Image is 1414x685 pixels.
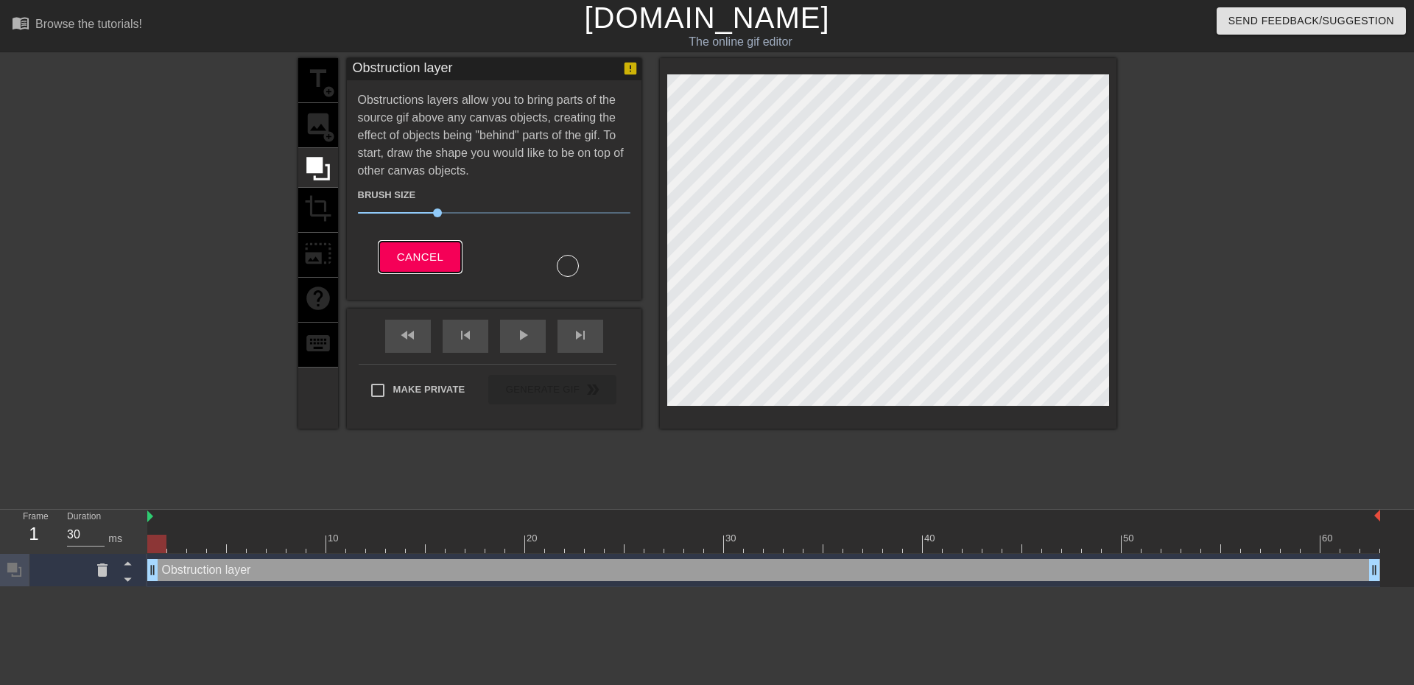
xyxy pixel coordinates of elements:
[397,247,443,267] span: Cancel
[1123,531,1136,546] div: 50
[353,58,453,80] div: Obstruction layer
[12,14,29,32] span: menu_book
[328,531,341,546] div: 10
[457,326,474,344] span: skip_previous
[1322,531,1335,546] div: 60
[1367,563,1382,577] span: drag_handle
[145,563,160,577] span: drag_handle
[1217,7,1406,35] button: Send Feedback/Suggestion
[479,33,1002,51] div: The online gif editor
[358,188,416,203] label: Brush Size
[584,1,829,34] a: [DOMAIN_NAME]
[924,531,938,546] div: 40
[1374,510,1380,521] img: bound-end.png
[527,531,540,546] div: 20
[725,531,739,546] div: 30
[12,510,56,552] div: Frame
[35,18,142,30] div: Browse the tutorials!
[571,326,589,344] span: skip_next
[23,521,45,547] div: 1
[358,91,630,277] div: Obstructions layers allow you to bring parts of the source gif above any canvas objects, creating...
[12,14,142,37] a: Browse the tutorials!
[514,326,532,344] span: play_arrow
[1228,12,1394,30] span: Send Feedback/Suggestion
[67,513,101,521] label: Duration
[108,531,122,547] div: ms
[393,382,465,397] span: Make Private
[399,326,417,344] span: fast_rewind
[379,242,461,273] button: Cancel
